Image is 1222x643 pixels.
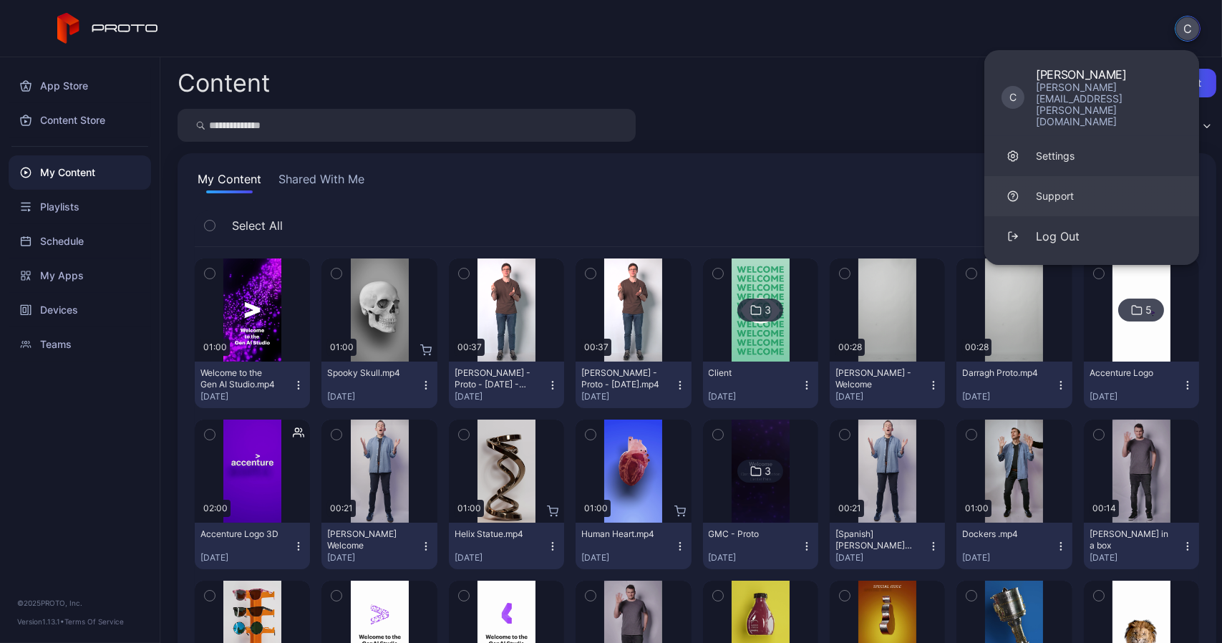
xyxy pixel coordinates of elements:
div: [PERSON_NAME] [1036,67,1182,82]
button: Welcome to the Gen AI Studio.mp4[DATE] [195,362,310,408]
div: [Spanish] Darragh Welcome [835,528,914,551]
button: [PERSON_NAME] Welcome[DATE] [321,523,437,569]
button: Log Out [984,216,1199,256]
div: GMC - Proto [709,528,787,540]
div: [DATE] [581,552,674,564]
div: Helix Statue.mp4 [455,528,533,540]
div: Log Out [1036,228,1080,245]
div: [DATE] [835,391,928,402]
button: [PERSON_NAME] - Proto - [DATE] - V2.mp4[DATE] [449,362,564,408]
div: [DATE] [200,391,293,402]
div: Spooky Skull.mp4 [327,367,406,379]
div: Content [178,71,270,95]
button: My Content [195,170,264,193]
a: C[PERSON_NAME][PERSON_NAME][EMAIL_ADDRESS][PERSON_NAME][DOMAIN_NAME] [984,59,1199,136]
div: Accenture Logo [1090,367,1168,379]
a: App Store [9,69,151,103]
div: [DATE] [835,552,928,564]
a: Teams [9,327,151,362]
div: Darragh Welcome [327,528,406,551]
div: 3 [765,304,771,316]
button: [Spanish] [PERSON_NAME] Welcome[DATE] [830,523,945,569]
div: [DATE] [962,391,1054,402]
a: My Apps [9,258,151,293]
button: Darragh Proto.mp4[DATE] [956,362,1072,408]
div: 5 [1145,304,1152,316]
div: Settings [1036,149,1075,163]
button: Shared With Me [276,170,367,193]
div: Human Heart.mp4 [581,528,660,540]
button: [PERSON_NAME] - Welcome[DATE] [830,362,945,408]
a: Content Store [9,103,151,137]
div: Support [1036,189,1074,203]
div: [DATE] [455,552,547,564]
div: Tom Foster - Proto - 1 May 2025 - V2.mp4 [455,367,533,390]
div: [DATE] [962,552,1054,564]
div: [DATE] [1090,552,1182,564]
a: Playlists [9,190,151,224]
div: C [1002,86,1024,109]
a: Support [984,176,1199,216]
div: Client [709,367,787,379]
div: [DATE] [455,391,547,402]
div: [DATE] [581,391,674,402]
div: Chris in a box [1090,528,1168,551]
div: Darragh Proto.mp4 [962,367,1041,379]
a: Devices [9,293,151,327]
div: [PERSON_NAME][EMAIL_ADDRESS][PERSON_NAME][DOMAIN_NAME] [1036,82,1182,127]
button: [PERSON_NAME] in a box[DATE] [1084,523,1199,569]
a: Terms Of Service [64,617,124,626]
div: [DATE] [709,391,801,402]
div: 3 [765,465,771,478]
a: Settings [984,136,1199,176]
div: Welcome to the Gen AI Studio.mp4 [200,367,279,390]
div: © 2025 PROTO, Inc. [17,597,142,609]
button: Helix Statue.mp4[DATE] [449,523,564,569]
button: Client[DATE] [703,362,818,408]
div: Accenture Logo 3D [200,528,279,540]
button: Spooky Skull.mp4[DATE] [321,362,437,408]
a: My Content [9,155,151,190]
div: [DATE] [327,391,420,402]
div: Darragh Quinn - Welcome [835,367,914,390]
button: GMC - Proto[DATE] [703,523,818,569]
button: Dockers .mp4[DATE] [956,523,1072,569]
button: [PERSON_NAME] - Proto - [DATE].mp4[DATE] [576,362,691,408]
div: [DATE] [200,552,293,564]
button: Human Heart.mp4[DATE] [576,523,691,569]
div: Tom Foster - Proto - 1 May 2025.mp4 [581,367,660,390]
button: Accenture Logo[DATE] [1084,362,1199,408]
div: [DATE] [327,552,420,564]
a: Schedule [9,224,151,258]
button: C [1175,16,1201,42]
div: [DATE] [709,552,801,564]
span: Select All [232,217,283,234]
div: Dockers .mp4 [962,528,1041,540]
button: Accenture Logo 3D[DATE] [195,523,310,569]
span: Version 1.13.1 • [17,617,64,626]
div: [DATE] [1090,391,1182,402]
